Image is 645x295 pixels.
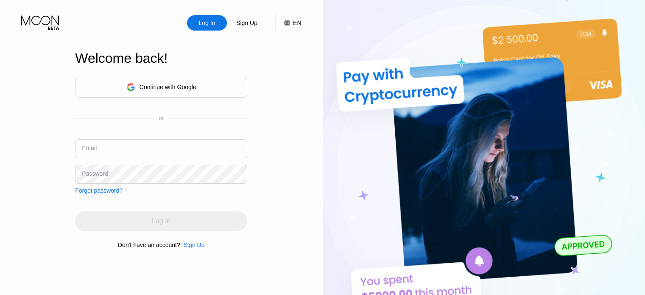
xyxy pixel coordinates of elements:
[118,242,180,248] div: Don't have an account?
[82,170,108,177] div: Password
[180,242,205,248] div: Sign Up
[184,242,205,248] div: Sign Up
[75,77,247,98] div: Continue with Google
[198,19,216,27] div: Log In
[293,20,301,26] div: EN
[75,51,247,66] div: Welcome back!
[275,15,301,31] div: EN
[140,84,196,90] div: Continue with Google
[159,115,164,121] div: or
[82,145,97,152] div: Email
[75,187,123,194] div: Forgot password?
[235,19,258,27] div: Sign Up
[187,15,227,31] div: Log In
[227,15,267,31] div: Sign Up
